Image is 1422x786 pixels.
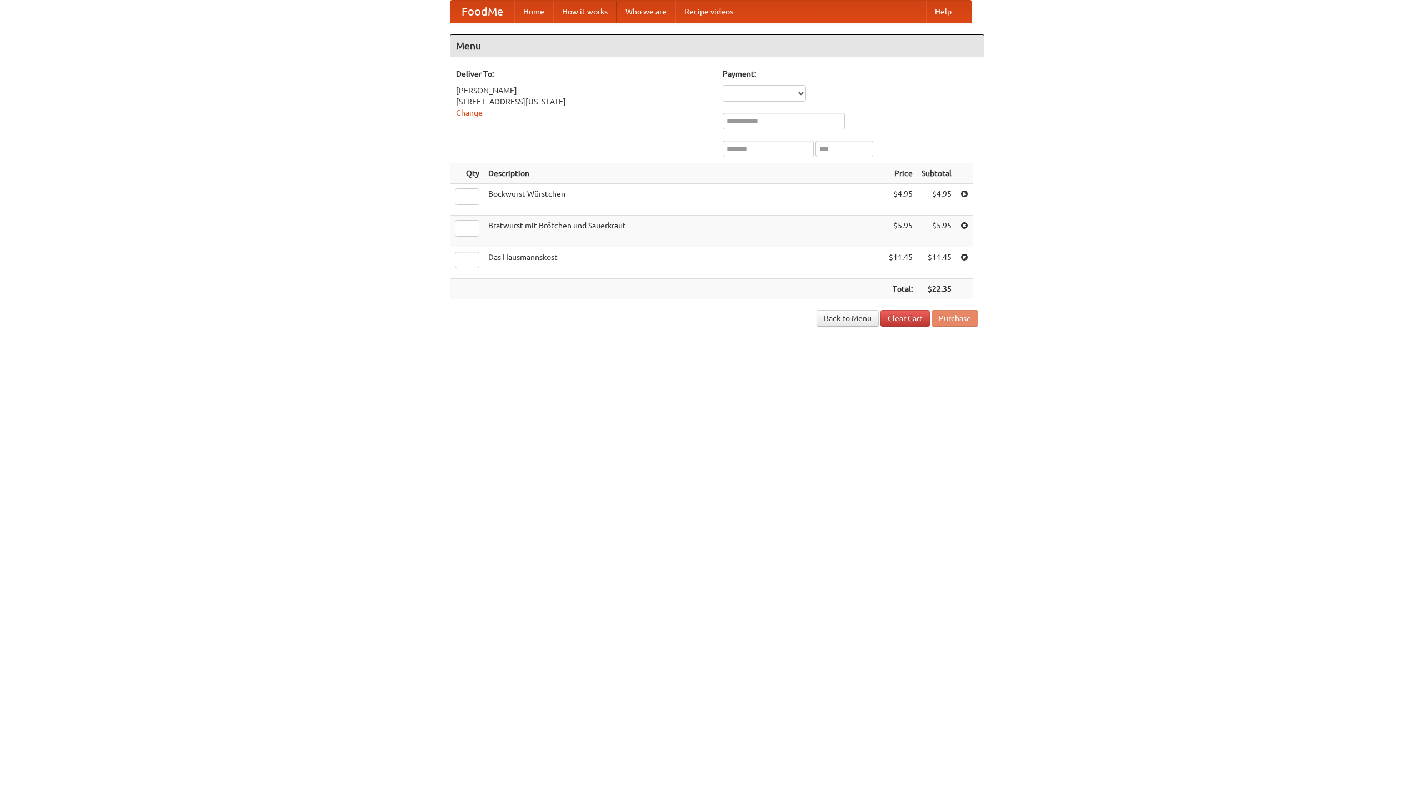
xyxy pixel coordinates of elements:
[450,1,514,23] a: FoodMe
[926,1,960,23] a: Help
[484,216,884,247] td: Bratwurst mit Brötchen und Sauerkraut
[917,216,956,247] td: $5.95
[456,68,712,79] h5: Deliver To:
[456,96,712,107] div: [STREET_ADDRESS][US_STATE]
[484,184,884,216] td: Bockwurst Würstchen
[617,1,675,23] a: Who we are
[880,310,930,327] a: Clear Cart
[553,1,617,23] a: How it works
[450,35,984,57] h4: Menu
[917,184,956,216] td: $4.95
[884,163,917,184] th: Price
[884,184,917,216] td: $4.95
[514,1,553,23] a: Home
[484,163,884,184] th: Description
[932,310,978,327] button: Purchase
[456,108,483,117] a: Change
[675,1,742,23] a: Recipe videos
[917,163,956,184] th: Subtotal
[817,310,879,327] a: Back to Menu
[723,68,978,79] h5: Payment:
[456,85,712,96] div: [PERSON_NAME]
[917,279,956,299] th: $22.35
[884,247,917,279] td: $11.45
[484,247,884,279] td: Das Hausmannskost
[917,247,956,279] td: $11.45
[450,163,484,184] th: Qty
[884,216,917,247] td: $5.95
[884,279,917,299] th: Total:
